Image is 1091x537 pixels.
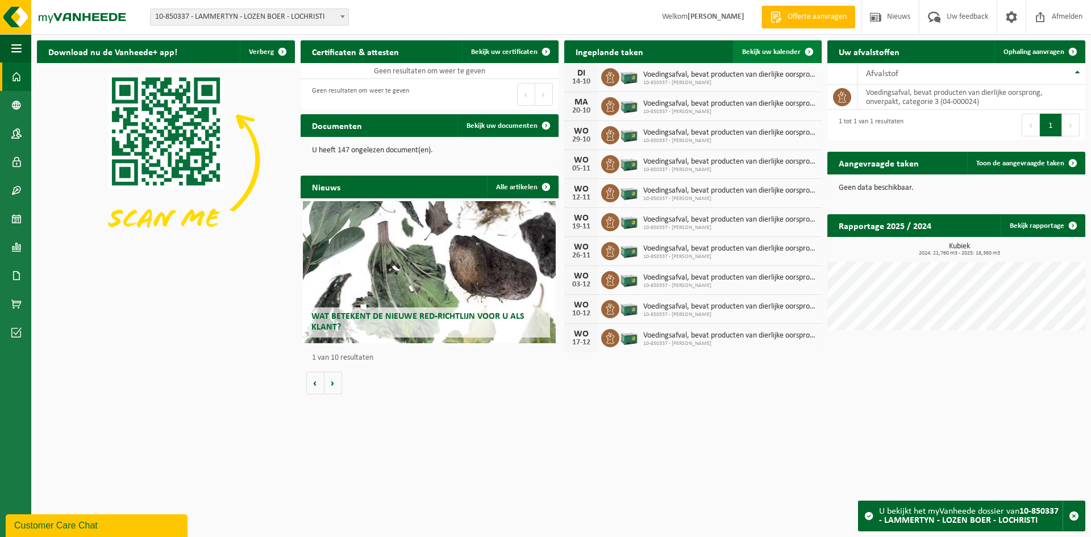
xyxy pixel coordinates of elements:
[570,339,593,347] div: 17-12
[570,272,593,281] div: WO
[761,6,855,28] a: Offerte aanvragen
[312,354,553,362] p: 1 van 10 resultaten
[324,372,342,394] button: Volgende
[643,80,817,86] span: 10-850337 - [PERSON_NAME]
[643,157,817,166] span: Voedingsafval, bevat producten van dierlijke oorsprong, onverpakt, categorie 3
[643,331,817,340] span: Voedingsafval, bevat producten van dierlijke oorsprong, onverpakt, categorie 3
[564,40,655,63] h2: Ingeplande taken
[301,176,352,198] h2: Nieuws
[570,156,593,165] div: WO
[1040,114,1062,136] button: 1
[827,152,930,174] h2: Aangevraagde taken
[839,184,1074,192] p: Geen data beschikbaar.
[643,244,817,253] span: Voedingsafval, bevat producten van dierlijke oorsprong, onverpakt, categorie 3
[570,301,593,310] div: WO
[688,13,744,21] strong: [PERSON_NAME]
[994,40,1084,63] a: Ophaling aanvragen
[37,40,189,63] h2: Download nu de Vanheede+ app!
[643,70,817,80] span: Voedingsafval, bevat producten van dierlijke oorsprong, onverpakt, categorie 3
[301,114,373,136] h2: Documenten
[619,124,639,144] img: PB-LB-0680-HPE-GN-01
[619,298,639,318] img: PB-LB-0680-HPE-GN-01
[301,40,410,63] h2: Certificaten & attesten
[833,113,903,138] div: 1 tot 1 van 1 resultaten
[570,78,593,86] div: 14-10
[570,69,593,78] div: DI
[570,127,593,136] div: WO
[37,63,295,256] img: Download de VHEPlus App
[619,211,639,231] img: PB-LB-0680-HPE-GN-01
[311,312,524,332] span: Wat betekent de nieuwe RED-richtlijn voor u als klant?
[570,281,593,289] div: 03-12
[619,182,639,202] img: PB-LB-0680-HPE-GN-01
[643,138,817,144] span: 10-850337 - [PERSON_NAME]
[570,330,593,339] div: WO
[570,107,593,115] div: 20-10
[570,252,593,260] div: 26-11
[619,153,639,173] img: PB-LB-0680-HPE-GN-01
[240,40,294,63] button: Verberg
[976,160,1064,167] span: Toon de aangevraagde taken
[306,372,324,394] button: Vorige
[249,48,274,56] span: Verberg
[643,282,817,289] span: 10-850337 - [PERSON_NAME]
[643,340,817,347] span: 10-850337 - [PERSON_NAME]
[471,48,538,56] span: Bekijk uw certificaten
[570,223,593,231] div: 19-11
[487,176,557,198] a: Alle artikelen
[643,302,817,311] span: Voedingsafval, bevat producten van dierlijke oorsprong, onverpakt, categorie 3
[6,512,190,537] iframe: chat widget
[643,273,817,282] span: Voedingsafval, bevat producten van dierlijke oorsprong, onverpakt, categorie 3
[879,507,1059,525] strong: 10-850337 - LAMMERTYN - LOZEN BOER - LOCHRISTI
[467,122,538,130] span: Bekijk uw documenten
[517,83,535,106] button: Previous
[967,152,1084,174] a: Toon de aangevraagde taken
[643,215,817,224] span: Voedingsafval, bevat producten van dierlijke oorsprong, onverpakt, categorie 3
[570,165,593,173] div: 05-11
[833,251,1085,256] span: 2024: 21,760 m3 - 2025: 18,360 m3
[312,147,547,155] p: U heeft 147 ongelezen document(en).
[457,114,557,137] a: Bekijk uw documenten
[857,85,1085,110] td: voedingsafval, bevat producten van dierlijke oorsprong, onverpakt, categorie 3 (04-000024)
[1022,114,1040,136] button: Previous
[619,66,639,86] img: PB-LB-0680-HPE-GN-01
[619,269,639,289] img: PB-LB-0680-HPE-GN-01
[866,69,898,78] span: Afvalstof
[879,501,1063,531] div: U bekijkt het myVanheede dossier van
[643,166,817,173] span: 10-850337 - [PERSON_NAME]
[643,224,817,231] span: 10-850337 - [PERSON_NAME]
[570,194,593,202] div: 12-11
[833,243,1085,256] h3: Kubiek
[570,136,593,144] div: 29-10
[1001,214,1084,237] a: Bekijk rapportage
[462,40,557,63] a: Bekijk uw certificaten
[785,11,850,23] span: Offerte aanvragen
[619,95,639,115] img: PB-LB-0680-HPE-GN-01
[301,63,559,79] td: Geen resultaten om weer te geven
[733,40,821,63] a: Bekijk uw kalender
[570,98,593,107] div: MA
[827,214,943,236] h2: Rapportage 2025 / 2024
[306,82,409,107] div: Geen resultaten om weer te geven
[570,310,593,318] div: 10-12
[643,195,817,202] span: 10-850337 - [PERSON_NAME]
[150,9,349,26] span: 10-850337 - LAMMERTYN - LOZEN BOER - LOCHRISTI
[827,40,911,63] h2: Uw afvalstoffen
[1003,48,1064,56] span: Ophaling aanvragen
[643,109,817,115] span: 10-850337 - [PERSON_NAME]
[570,243,593,252] div: WO
[1062,114,1080,136] button: Next
[619,240,639,260] img: PB-LB-0680-HPE-GN-01
[535,83,553,106] button: Next
[643,253,817,260] span: 10-850337 - [PERSON_NAME]
[643,186,817,195] span: Voedingsafval, bevat producten van dierlijke oorsprong, onverpakt, categorie 3
[619,327,639,347] img: PB-LB-0680-HPE-GN-01
[643,99,817,109] span: Voedingsafval, bevat producten van dierlijke oorsprong, onverpakt, categorie 3
[643,128,817,138] span: Voedingsafval, bevat producten van dierlijke oorsprong, onverpakt, categorie 3
[570,185,593,194] div: WO
[570,214,593,223] div: WO
[303,201,556,343] a: Wat betekent de nieuwe RED-richtlijn voor u als klant?
[151,9,348,25] span: 10-850337 - LAMMERTYN - LOZEN BOER - LOCHRISTI
[742,48,801,56] span: Bekijk uw kalender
